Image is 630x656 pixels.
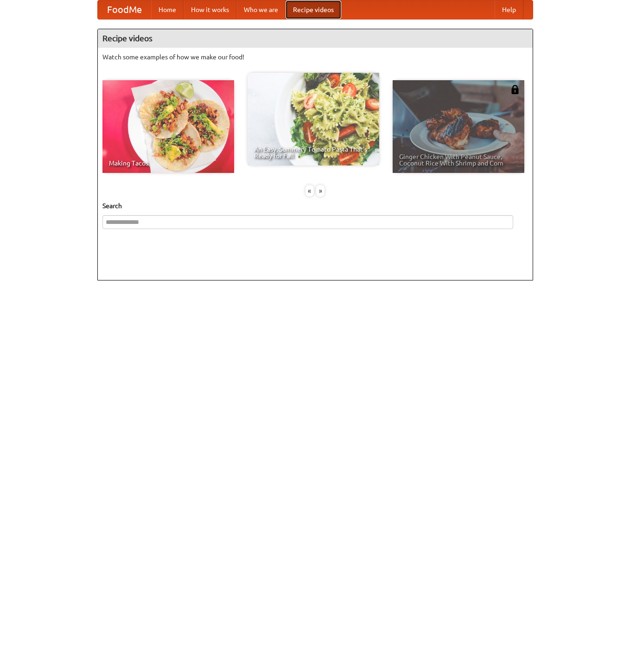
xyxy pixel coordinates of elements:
img: 483408.png [510,85,520,94]
span: An Easy, Summery Tomato Pasta That's Ready for Fall [254,146,373,159]
div: » [316,185,325,197]
a: Making Tacos [102,80,234,173]
a: FoodMe [98,0,151,19]
h4: Recipe videos [98,29,533,48]
a: How it works [184,0,236,19]
a: Help [495,0,523,19]
a: Who we are [236,0,286,19]
div: « [305,185,314,197]
span: Making Tacos [109,160,228,166]
h5: Search [102,201,528,210]
a: An Easy, Summery Tomato Pasta That's Ready for Fall [248,73,379,166]
a: Recipe videos [286,0,341,19]
a: Home [151,0,184,19]
p: Watch some examples of how we make our food! [102,52,528,62]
